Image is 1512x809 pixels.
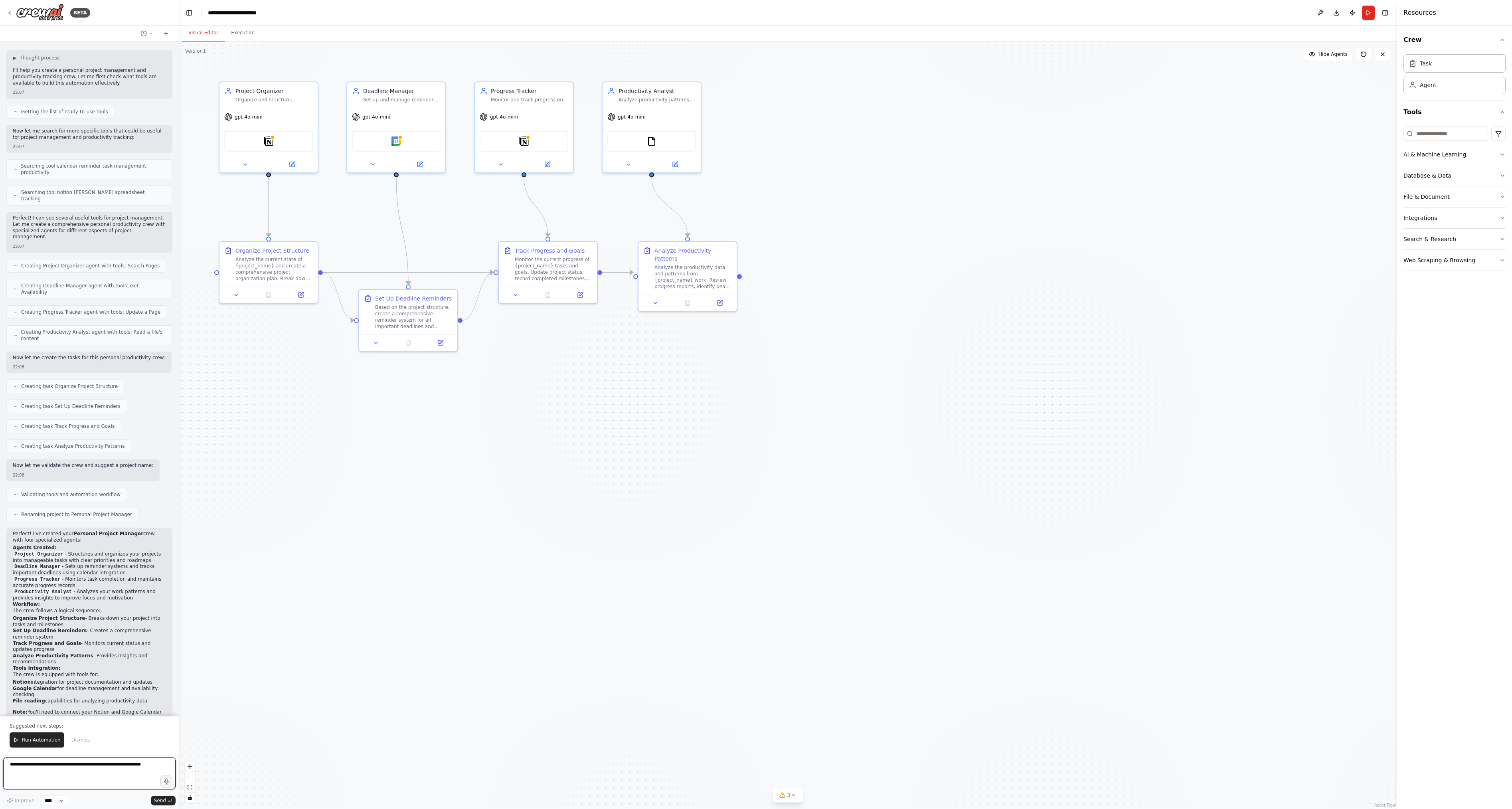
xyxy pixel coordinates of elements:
button: Dismiss [67,732,94,748]
g: Edge from 3f4c2e85-d81d-46ed-abdc-ebf072a917a4 to 3875ce4d-c6be-4c5a-898a-addc634399a1 [265,177,273,237]
span: Creating Deadline Manager agent with tools: Get Availability [21,283,166,295]
span: Creating task Set Up Deadline Reminders [21,403,121,409]
li: - Breaks down your project into tasks and milestones [13,615,166,628]
span: Creating task Track Progress and Goals [21,423,115,429]
strong: Tools Integration: [13,665,60,671]
button: Visual Editor [182,25,225,42]
button: No output available [391,338,425,348]
span: Improve [15,797,34,804]
strong: Google Calendar [13,686,57,691]
strong: Analyze Productivity Patterns [13,653,93,659]
button: Open in side panel [397,160,442,169]
g: Edge from 2c92a3d9-aca8-4a73-821d-3fceb0417f37 to 1615e08e-ffb6-41dd-977a-b824a5174aa9 [520,177,552,237]
button: Integrations [1403,208,1506,228]
p: I'll help you create a personal project management and productivity tracking crew. Let me first c... [13,67,166,86]
strong: Agents Created: [13,545,57,550]
div: Version 1 [185,48,206,54]
p: Now let me validate the crew and suggest a project name: [13,463,153,469]
li: - Structures and organizes your projects into manageable tasks with clear priorities and roadmaps [13,551,166,564]
div: Set Up Deadline RemindersBased on the project structure, create a comprehensive reminder system f... [358,289,458,352]
button: Open in side panel [652,160,698,169]
button: Send [151,796,176,805]
button: zoom in [185,762,195,772]
button: No output available [531,290,565,300]
p: Now let me create the tasks for this personal productivity crew: [13,355,165,361]
div: AI & Machine Learning [1403,150,1466,158]
div: Organize Project StructureAnalyze the current state of {project_name} and create a comprehensive ... [219,241,318,304]
div: Organize and structure personal projects by breaking them down into manageable tasks, setting pri... [235,97,313,103]
g: Edge from 1615e08e-ffb6-41dd-977a-b824a5174aa9 to f06f5860-3e07-49fc-9d89-ce64ff72c113 [602,269,633,277]
code: Project Organizer [13,551,65,558]
button: Open in side panel [566,290,594,300]
button: Crew [1403,29,1506,51]
div: Set Up Deadline Reminders [375,295,452,303]
div: Task [1420,59,1432,67]
div: Agent [1420,81,1436,89]
button: AI & Machine Learning [1403,144,1506,165]
p: Suggested next steps: [10,723,169,729]
li: capabilities for analyzing productivity data [13,698,166,704]
img: FileReadTool [647,136,656,146]
div: 22:07 [13,89,166,95]
img: Logo [16,4,64,22]
div: Analyze the productivity data and patterns from {project_name} work. Review progress reports, ide... [654,264,732,290]
span: gpt-4o-mini [618,114,646,120]
span: Creating Productivity Analyst agent with tools: Read a file's content [21,329,166,342]
span: Getting the list of ready-to-use tools [21,109,108,115]
span: Searching tool notion [PERSON_NAME] spreadsheet tracking [21,189,166,202]
h4: Resources [1403,8,1436,18]
div: 22:07 [13,243,166,249]
li: - Provides insights and recommendations [13,653,166,665]
code: Progress Tracker [13,576,62,583]
button: Open in side panel [525,160,570,169]
button: Click to speak your automation idea [160,775,172,787]
span: Creating task Analyze Productivity Patterns [21,443,125,449]
div: 22:08 [13,364,165,370]
button: ▶Thought process [13,55,59,61]
p: The crew follows a logical sequence: [13,608,166,614]
div: Monitor and track progress on {project_name} goals, update task statuses, and maintain accurate r... [491,97,568,103]
div: BETA [70,8,90,18]
button: Database & Data [1403,165,1506,186]
span: gpt-4o-mini [235,114,263,120]
span: ▶ [13,55,16,61]
div: Progress TrackerMonitor and track progress on {project_name} goals, update task statuses, and mai... [474,81,574,173]
span: 3 [787,791,791,799]
button: 3 [773,788,803,803]
button: Start a new chat [160,29,172,38]
button: Open in side panel [287,290,314,300]
button: No output available [252,290,286,300]
button: Hide Agents [1304,48,1352,61]
button: toggle interactivity [185,793,195,803]
button: Open in side panel [269,160,314,169]
div: Productivity AnalystAnalyze productivity patterns, identify bottlenecks and improvement opportuni... [602,81,702,173]
span: Run Automation [22,737,61,743]
img: Google Calendar [391,136,401,146]
button: Tools [1403,101,1506,123]
img: Notion [519,136,529,146]
div: Web Scraping & Browsing [1403,256,1475,264]
strong: Organize Project Structure [13,615,85,621]
div: 22:08 [13,472,153,478]
p: The crew is equipped with tools for: [13,672,166,678]
span: Send [154,797,166,804]
li: - Creates a comprehensive reminder system [13,628,166,640]
div: Deadline Manager [363,87,441,95]
span: Creating Project Organizer agent with tools: Search Pages [21,263,160,269]
div: Productivity Analyst [619,87,696,95]
div: Analyze Productivity PatternsAnalyze the productivity data and patterns from {project_name} work.... [638,241,737,312]
span: gpt-4o-mini [490,114,518,120]
li: - Sets up reminder systems and tracks important deadlines using calendar integration [13,564,166,576]
p: You'll need to connect your Notion and Google Calendar integrations before running the automation... [13,709,166,728]
div: Track Progress and GoalsMonitor the current progress of {project_name} tasks and goals. Update pr... [498,241,598,304]
strong: Set Up Deadline Reminders [13,628,87,633]
strong: Track Progress and Goals [13,641,81,646]
li: - Monitors current status and updates progress [13,641,166,653]
g: Edge from 3875ce4d-c6be-4c5a-898a-addc634399a1 to 1615e08e-ffb6-41dd-977a-b824a5174aa9 [323,269,494,277]
button: Improve [3,795,38,806]
div: Organize Project Structure [235,247,309,255]
div: Track Progress and Goals [515,247,585,255]
div: Based on the project structure, create a comprehensive reminder system for all important deadline... [375,304,453,330]
code: Deadline Manager [13,563,62,570]
p: Now let me search for more specific tools that could be useful for project management and product... [13,128,166,140]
